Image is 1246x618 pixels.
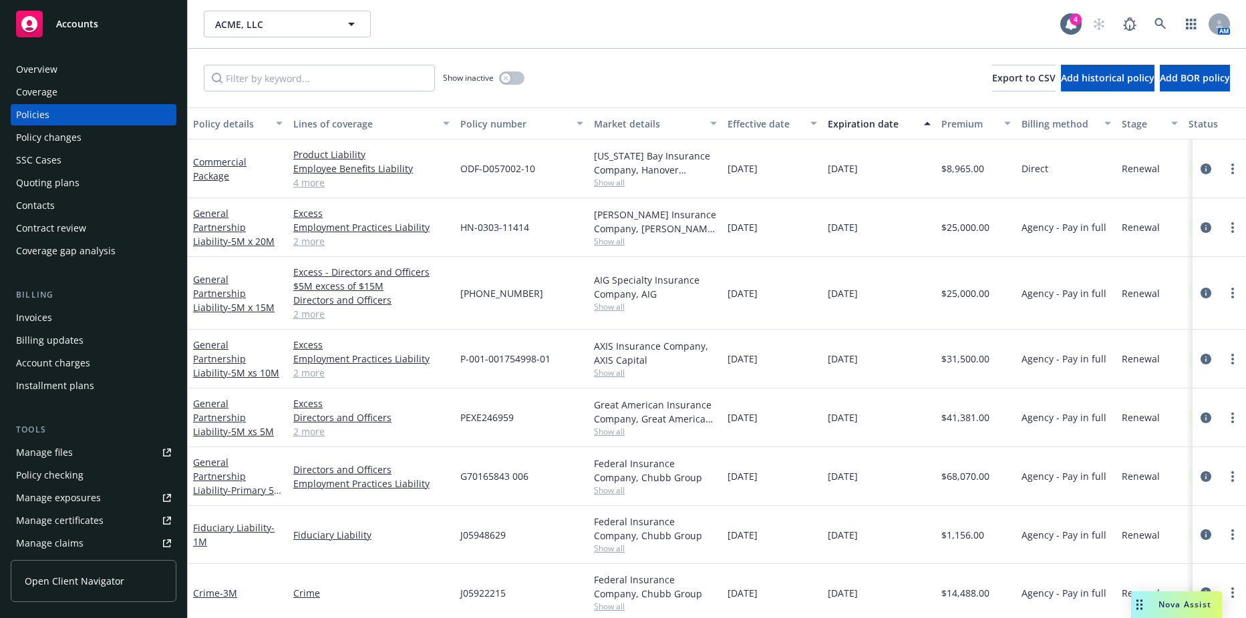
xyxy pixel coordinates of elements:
span: [DATE] [728,352,758,366]
button: Market details [589,107,722,139]
a: Employee Benefits Liability [293,162,450,176]
a: 2 more [293,424,450,438]
a: Manage certificates [11,510,176,531]
span: [DATE] [828,528,858,542]
div: Billing method [1022,117,1096,131]
a: 2 more [293,234,450,248]
span: Renewal [1122,286,1160,300]
div: Drag to move [1131,591,1148,618]
span: Renewal [1122,586,1160,600]
span: ODF-D057002-10 [460,162,535,176]
span: Renewal [1122,469,1160,483]
button: Add BOR policy [1160,65,1230,91]
span: [PHONE_NUMBER] [460,286,543,300]
a: Policy changes [11,127,176,148]
a: General Partnership Liability [193,207,275,248]
a: Employment Practices Liability [293,477,450,491]
a: circleInformation [1198,410,1214,426]
a: Excess [293,396,450,410]
a: SSC Cases [11,149,176,171]
div: Manage claims [16,533,84,554]
span: Renewal [1122,162,1160,176]
a: more [1225,527,1241,543]
a: Directors and Officers [293,462,450,477]
span: Agency - Pay in full [1022,220,1106,234]
span: Show all [594,236,717,247]
span: [DATE] [828,586,858,600]
div: Policy number [460,117,569,131]
div: Billing [11,288,176,302]
div: AXIS Insurance Company, AXIS Capital [594,339,717,367]
span: [DATE] [828,352,858,366]
div: Invoices [16,307,52,328]
div: Coverage [16,81,57,103]
a: General Partnership Liability [193,273,275,314]
div: Policy changes [16,127,82,148]
span: J05922215 [460,586,506,600]
div: Policy details [193,117,268,131]
span: Show all [594,367,717,378]
div: 4 [1070,13,1082,25]
a: Manage files [11,442,176,463]
span: [DATE] [828,220,858,234]
div: Manage files [16,442,73,463]
span: Agency - Pay in full [1022,410,1106,424]
span: $68,070.00 [941,469,989,483]
button: Billing method [1016,107,1116,139]
a: Contacts [11,195,176,216]
span: - 5M x 15M [228,301,275,314]
a: Directors and Officers [293,410,450,424]
a: Directors and Officers [293,293,450,307]
span: $8,965.00 [941,162,984,176]
span: Agency - Pay in full [1022,286,1106,300]
button: Policy number [455,107,589,139]
div: Contacts [16,195,55,216]
div: Billing updates [16,330,84,351]
span: G70165843 006 [460,469,528,483]
a: General Partnership Liability [193,338,279,379]
div: Federal Insurance Company, Chubb Group [594,515,717,543]
a: Search [1147,11,1174,37]
div: Federal Insurance Company, Chubb Group [594,573,717,601]
a: Commercial Package [193,156,247,182]
span: Export to CSV [992,71,1056,84]
div: Tools [11,423,176,436]
a: more [1225,220,1241,236]
span: Add BOR policy [1160,71,1230,84]
span: Show all [594,177,717,188]
a: Crime [293,586,450,600]
div: [US_STATE] Bay Insurance Company, Hanover Insurance Group [594,149,717,177]
div: Account charges [16,352,90,374]
span: Show all [594,543,717,554]
a: Coverage gap analysis [11,240,176,262]
a: Fiduciary Liability [293,528,450,542]
button: Lines of coverage [288,107,455,139]
div: AIG Specialty Insurance Company, AIG [594,273,717,301]
span: Add historical policy [1061,71,1154,84]
span: [DATE] [728,286,758,300]
div: Market details [594,117,702,131]
a: Excess - Directors and Officers $5M excess of $15M [293,265,450,293]
a: Invoices [11,307,176,328]
a: Contract review [11,218,176,239]
div: Policy checking [16,465,84,486]
span: $31,500.00 [941,352,989,366]
a: Quoting plans [11,172,176,194]
div: Premium [941,117,996,131]
div: Lines of coverage [293,117,435,131]
a: General Partnership Liability [193,456,283,511]
span: [DATE] [728,220,758,234]
a: Billing updates [11,330,176,351]
span: Agency - Pay in full [1022,352,1106,366]
span: Open Client Navigator [25,574,124,588]
span: [DATE] [728,469,758,483]
a: Switch app [1178,11,1205,37]
span: - 5M xs 10M [228,366,279,379]
a: Employment Practices Liability [293,352,450,366]
a: more [1225,410,1241,426]
span: [DATE] [828,410,858,424]
a: Fiduciary Liability [193,521,275,548]
span: Renewal [1122,410,1160,424]
a: circleInformation [1198,527,1214,543]
a: more [1225,585,1241,601]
